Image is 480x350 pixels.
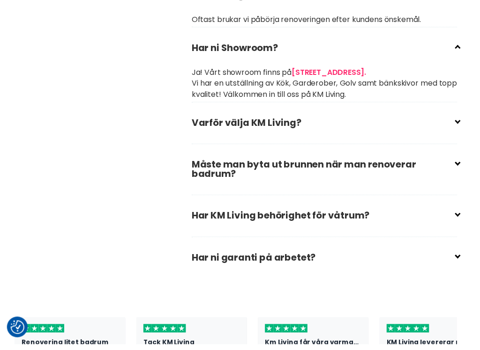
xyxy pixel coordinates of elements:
a: [STREET_ADDRESS]. [297,68,373,79]
img: Revisit consent button [11,326,25,340]
h2: Måste man byta ut brunnen när man renoverar badrum? [195,155,465,196]
h2: Varför välja KM Living? [195,112,465,144]
button: Samtyckesinställningar [11,326,25,340]
p: Vi har en utställning av Kök, Garderober, Golv samt bänkskivor med topp kvalitet! Välkommen in ti... [195,79,465,102]
h2: Har ni Showroom? [195,36,465,68]
p: Oftast brukar vi påbörja renoveringen efter kundens önskemål. [195,14,465,25]
p: Ja! Vårt showroom finns på [195,68,465,79]
h2: Har ni garanti på arbetet? [195,249,465,281]
h2: Har KM Living behörighet för våtrum? [195,207,465,239]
